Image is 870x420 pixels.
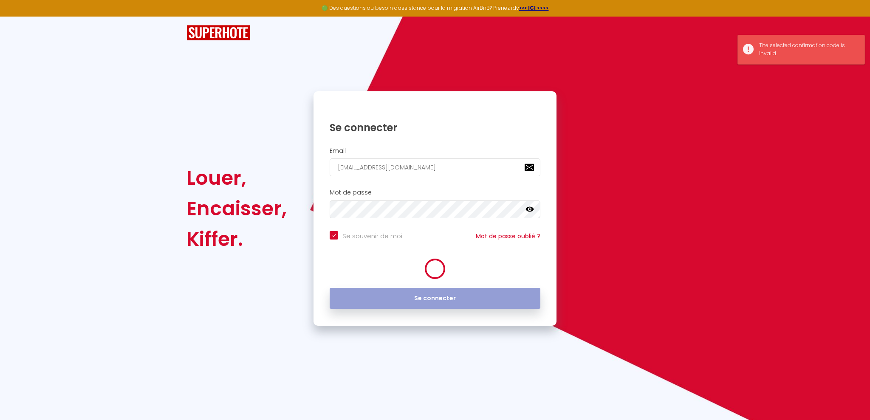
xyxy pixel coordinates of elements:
[186,25,250,41] img: SuperHote logo
[186,224,287,254] div: Kiffer.
[186,193,287,224] div: Encaisser,
[476,232,540,240] a: Mot de passe oublié ?
[330,288,540,309] button: Se connecter
[519,4,549,11] a: >>> ICI <<<<
[330,189,540,196] h2: Mot de passe
[330,147,540,155] h2: Email
[186,163,287,193] div: Louer,
[330,158,540,176] input: Ton Email
[330,121,540,134] h1: Se connecter
[759,42,856,58] div: The selected confirmation code is invalid.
